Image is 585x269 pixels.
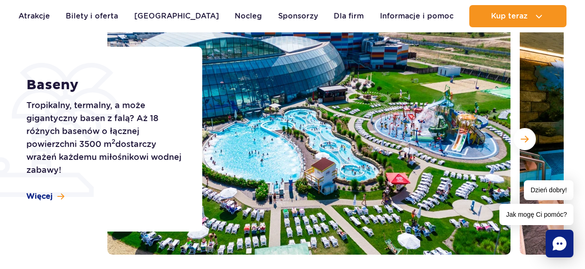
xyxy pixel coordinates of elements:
a: Nocleg [235,5,262,27]
sup: 2 [112,138,115,145]
span: Kup teraz [491,12,528,20]
a: Więcej [26,191,64,202]
span: Jak mogę Ci pomóc? [499,204,573,225]
span: Dzień dobry! [524,180,573,200]
p: Tropikalny, termalny, a może gigantyczny basen z falą? Aż 18 różnych basenów o łącznej powierzchn... [26,99,181,177]
button: Następny slajd [514,128,536,150]
h1: Baseny [26,77,181,93]
a: Atrakcje [19,5,50,27]
span: Więcej [26,191,53,202]
a: Bilety i oferta [66,5,118,27]
div: Chat [546,230,573,257]
a: Sponsorzy [278,5,318,27]
img: Zewnętrzna część Suntago z basenami i zjeżdżalniami, otoczona leżakami i zielenią [107,24,510,255]
button: Kup teraz [469,5,566,27]
a: Informacje i pomoc [380,5,454,27]
a: Dla firm [334,5,364,27]
a: [GEOGRAPHIC_DATA] [134,5,219,27]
